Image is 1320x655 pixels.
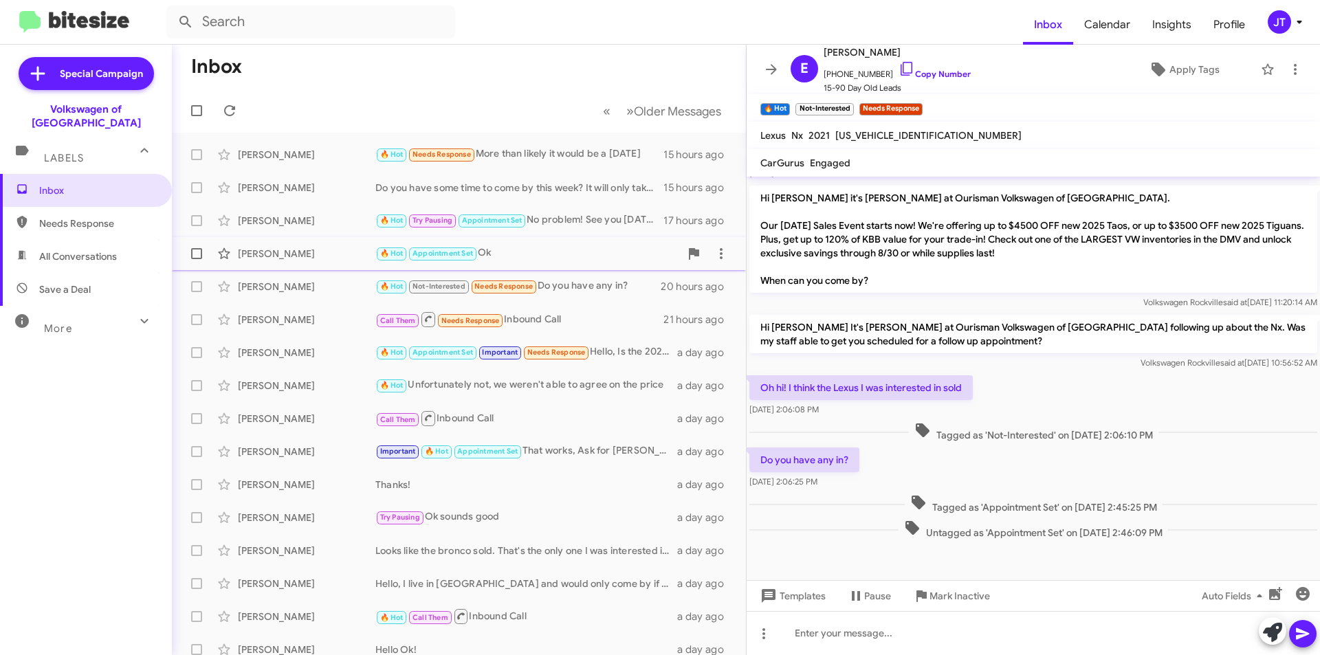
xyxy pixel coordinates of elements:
[749,404,819,414] span: [DATE] 2:06:08 PM
[238,148,375,162] div: [PERSON_NAME]
[1256,10,1305,34] button: JT
[760,157,804,169] span: CarGurus
[380,348,404,357] span: 🔥 Hot
[595,97,729,125] nav: Page navigation example
[749,447,859,472] p: Do you have any in?
[191,56,242,78] h1: Inbox
[375,478,677,491] div: Thanks!
[1191,584,1279,608] button: Auto Fields
[380,150,404,159] span: 🔥 Hot
[238,412,375,425] div: [PERSON_NAME]
[238,214,375,227] div: [PERSON_NAME]
[238,247,375,260] div: [PERSON_NAME]
[238,577,375,590] div: [PERSON_NAME]
[1202,5,1256,45] span: Profile
[749,315,1317,353] p: Hi [PERSON_NAME] It's [PERSON_NAME] at Ourisman Volkswagen of [GEOGRAPHIC_DATA] following up abou...
[677,445,735,458] div: a day ago
[39,282,91,296] span: Save a Deal
[677,544,735,557] div: a day ago
[749,186,1317,293] p: Hi [PERSON_NAME] it's [PERSON_NAME] at Ourisman Volkswagen of [GEOGRAPHIC_DATA]. Our [DATE] Sales...
[375,181,663,195] div: Do you have some time to come by this week? It will only take about 15 minutes for an appraisal!
[238,445,375,458] div: [PERSON_NAME]
[1073,5,1141,45] a: Calendar
[929,584,990,608] span: Mark Inactive
[859,103,923,115] small: Needs Response
[677,511,735,524] div: a day ago
[380,282,404,291] span: 🔥 Hot
[595,97,619,125] button: Previous
[677,577,735,590] div: a day ago
[44,152,84,164] span: Labels
[824,81,971,95] span: 15-90 Day Old Leads
[760,129,786,142] span: Lexus
[618,97,729,125] button: Next
[375,544,677,557] div: Looks like the bronco sold. That's the only one I was interested in in. Thank you for your time
[824,44,971,60] span: [PERSON_NAME]
[238,478,375,491] div: [PERSON_NAME]
[835,129,1022,142] span: [US_VEHICLE_IDENTIFICATION_NUMBER]
[375,577,677,590] div: Hello, I live in [GEOGRAPHIC_DATA] and would only come by if there was a perfect match.
[238,544,375,557] div: [PERSON_NAME]
[375,443,677,459] div: That works, Ask for [PERSON_NAME] when you arrive. | [STREET_ADDRESS]
[375,377,677,393] div: Unfortunately not, we weren't able to agree on the price
[749,375,973,400] p: Oh hi! I think the Lexus I was interested in sold
[380,415,416,424] span: Call Them
[238,346,375,359] div: [PERSON_NAME]
[238,379,375,392] div: [PERSON_NAME]
[1202,584,1268,608] span: Auto Fields
[1268,10,1291,34] div: JT
[1169,57,1220,82] span: Apply Tags
[1023,5,1073,45] span: Inbox
[677,346,735,359] div: a day ago
[1141,357,1317,368] span: Volkswagen Rockville [DATE] 10:56:52 AM
[238,511,375,524] div: [PERSON_NAME]
[380,316,416,325] span: Call Them
[462,216,522,225] span: Appointment Set
[412,282,465,291] span: Not-Interested
[238,181,375,195] div: [PERSON_NAME]
[800,58,808,80] span: E
[824,60,971,81] span: [PHONE_NUMBER]
[899,520,1168,540] span: Untagged as 'Appointment Set' on [DATE] 2:46:09 PM
[380,513,420,522] span: Try Pausing
[899,69,971,79] a: Copy Number
[902,584,1001,608] button: Mark Inactive
[527,348,586,357] span: Needs Response
[837,584,902,608] button: Pause
[375,608,677,625] div: Inbound Call
[795,103,853,115] small: Not-Interested
[375,311,663,328] div: Inbound Call
[412,348,473,357] span: Appointment Set
[1141,5,1202,45] a: Insights
[380,216,404,225] span: 🔥 Hot
[375,344,677,360] div: Hello, Is the 2025 Atlas 2.0T SEL Premium R-Line in the color Mountain Lake B still available? It...
[810,157,850,169] span: Engaged
[864,584,891,608] span: Pause
[1113,57,1254,82] button: Apply Tags
[474,282,533,291] span: Needs Response
[634,104,721,119] span: Older Messages
[760,103,790,115] small: 🔥 Hot
[1220,357,1244,368] span: said at
[375,146,663,162] div: More than likely it would be a [DATE]
[909,422,1158,442] span: Tagged as 'Not-Interested' on [DATE] 2:06:10 PM
[677,412,735,425] div: a day ago
[375,410,677,427] div: Inbound Call
[412,613,448,622] span: Call Them
[663,181,735,195] div: 15 hours ago
[808,129,830,142] span: 2021
[441,316,500,325] span: Needs Response
[375,278,661,294] div: Do you have any in?
[663,313,735,326] div: 21 hours ago
[677,478,735,491] div: a day ago
[380,249,404,258] span: 🔥 Hot
[39,217,156,230] span: Needs Response
[1223,297,1247,307] span: said at
[238,610,375,623] div: [PERSON_NAME]
[663,214,735,227] div: 17 hours ago
[677,379,735,392] div: a day ago
[412,150,471,159] span: Needs Response
[749,476,817,487] span: [DATE] 2:06:25 PM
